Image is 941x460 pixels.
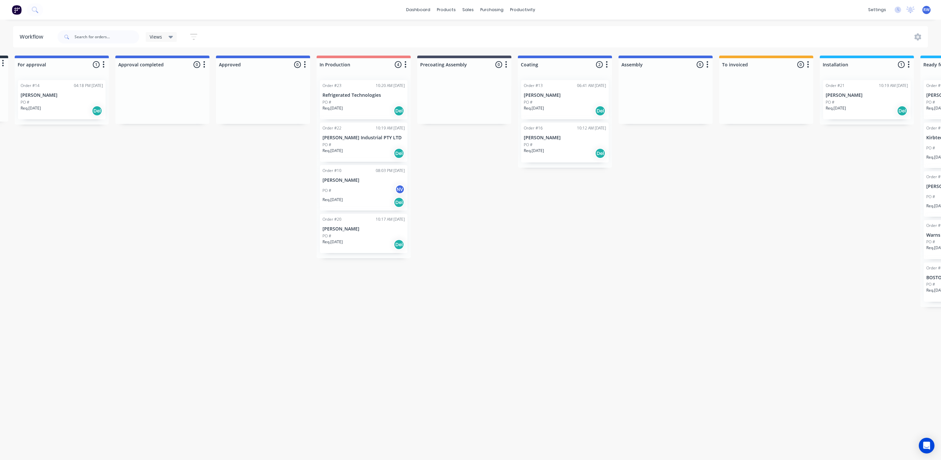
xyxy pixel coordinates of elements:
p: PO # [926,194,935,200]
div: 10:19 AM [DATE] [376,125,405,131]
div: Order #16 [524,125,543,131]
div: sales [459,5,477,15]
div: productivity [507,5,538,15]
div: Order #2010:17 AM [DATE][PERSON_NAME]PO #Req.[DATE]Del [320,214,407,253]
div: Workflow [20,33,46,41]
div: 04:18 PM [DATE] [74,83,103,89]
div: Order #22 [322,125,341,131]
div: Order #13 [524,83,543,89]
div: Del [92,106,102,116]
p: Req. [DATE] [322,197,343,203]
p: PO # [322,142,331,148]
div: Del [394,148,404,159]
div: NV [395,184,405,194]
span: RW [923,7,930,13]
p: [PERSON_NAME] [322,178,405,183]
a: dashboard [403,5,434,15]
p: Req. [DATE] [21,105,41,111]
p: Refrigerated Technologies [322,93,405,98]
div: Order #2310:20 AM [DATE]Refrigerated TechnologiesPO #Req.[DATE]Del [320,80,407,119]
p: [PERSON_NAME] [21,93,103,98]
p: Req. [DATE] [524,148,544,154]
p: PO # [21,99,29,105]
p: [PERSON_NAME] [322,226,405,232]
div: Del [394,197,404,208]
div: Order #21 [826,83,845,89]
div: Del [595,148,605,159]
div: Order #1610:12 AM [DATE][PERSON_NAME]PO #Req.[DATE]Del [521,123,609,162]
div: Order #20 [322,216,341,222]
div: 10:17 AM [DATE] [376,216,405,222]
p: PO # [926,145,935,151]
div: Del [595,106,605,116]
p: PO # [524,142,533,148]
p: PO # [322,188,331,194]
p: Req. [DATE] [524,105,544,111]
p: Req. [DATE] [826,105,846,111]
span: Views [150,33,162,40]
p: PO # [926,281,935,287]
p: PO # [322,99,331,105]
p: PO # [524,99,533,105]
img: Factory [12,5,22,15]
p: PO # [926,99,935,105]
div: Del [394,106,404,116]
div: Order #14 [21,83,40,89]
p: [PERSON_NAME] [826,93,908,98]
div: Del [897,106,907,116]
p: Req. [DATE] [322,148,343,154]
p: [PERSON_NAME] [524,135,606,141]
div: products [434,5,459,15]
p: PO # [826,99,834,105]
div: 10:20 AM [DATE] [376,83,405,89]
div: Del [394,239,404,250]
div: 10:12 AM [DATE] [577,125,606,131]
div: Order #2110:19 AM [DATE][PERSON_NAME]PO #Req.[DATE]Del [823,80,911,119]
div: Order #1306:41 AM [DATE][PERSON_NAME]PO #Req.[DATE]Del [521,80,609,119]
input: Search for orders... [74,30,139,43]
div: purchasing [477,5,507,15]
div: 10:19 AM [DATE] [879,83,908,89]
div: Order #23 [322,83,341,89]
div: 06:41 AM [DATE] [577,83,606,89]
p: PO # [322,233,331,239]
p: Req. [DATE] [322,105,343,111]
div: Order #1404:18 PM [DATE][PERSON_NAME]PO #Req.[DATE]Del [18,80,106,119]
p: [PERSON_NAME] Industrial PTY LTD [322,135,405,141]
div: Open Intercom Messenger [919,438,934,453]
div: Order #1008:03 PM [DATE][PERSON_NAME]PO #NVReq.[DATE]Del [320,165,407,211]
p: Req. [DATE] [322,239,343,245]
div: Order #2210:19 AM [DATE][PERSON_NAME] Industrial PTY LTDPO #Req.[DATE]Del [320,123,407,162]
div: 08:03 PM [DATE] [376,168,405,174]
p: PO # [926,239,935,245]
div: settings [865,5,889,15]
p: [PERSON_NAME] [524,93,606,98]
div: Order #10 [322,168,341,174]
